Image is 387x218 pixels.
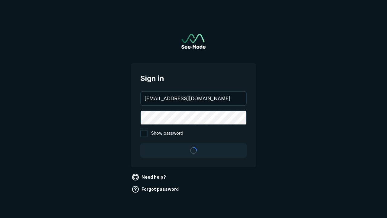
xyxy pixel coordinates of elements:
input: your@email.com [141,92,246,105]
a: Go to sign in [181,34,206,49]
span: Sign in [140,73,247,84]
img: See-Mode Logo [181,34,206,49]
span: Show password [151,130,183,137]
a: Forgot password [131,184,181,194]
a: Need help? [131,172,168,182]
